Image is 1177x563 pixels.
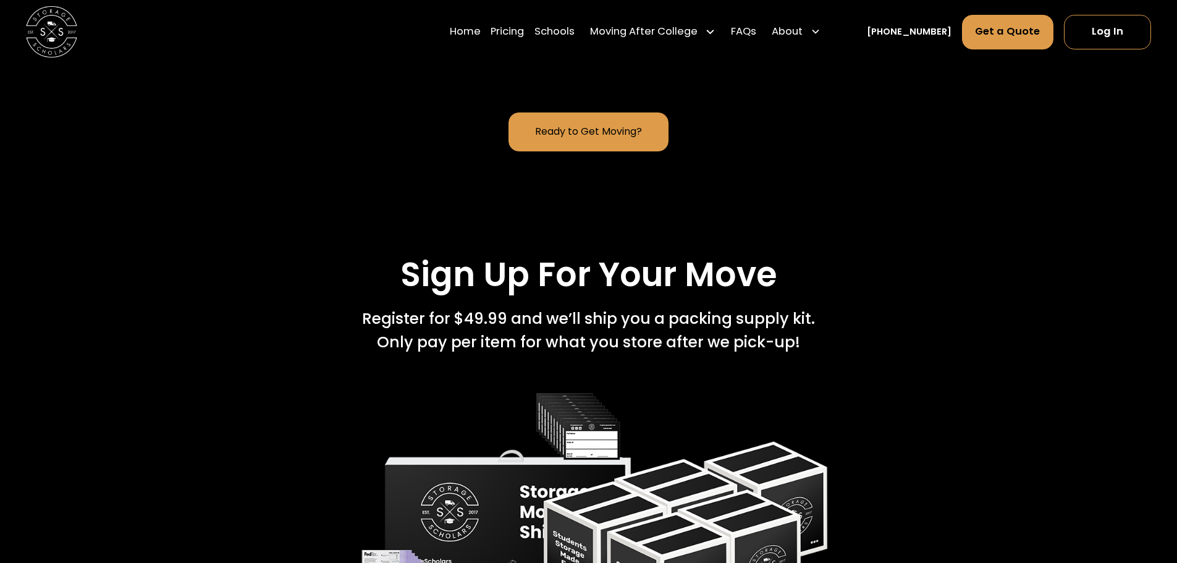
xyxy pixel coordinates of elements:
[590,25,698,40] div: Moving After College
[767,14,826,50] div: About
[962,15,1054,49] a: Get a Quote
[450,14,481,50] a: Home
[731,14,756,50] a: FAQs
[491,14,524,50] a: Pricing
[585,14,721,50] div: Moving After College
[362,307,815,353] div: Register for $49.99 and we’ll ship you a packing supply kit. Only pay per item for what you store...
[867,25,951,39] a: [PHONE_NUMBER]
[400,255,777,295] h2: Sign Up For Your Move
[26,6,77,57] img: Storage Scholars main logo
[508,112,668,151] a: Ready to Get Moving?
[534,14,575,50] a: Schools
[772,25,803,40] div: About
[26,6,77,57] a: home
[1064,15,1151,49] a: Log In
